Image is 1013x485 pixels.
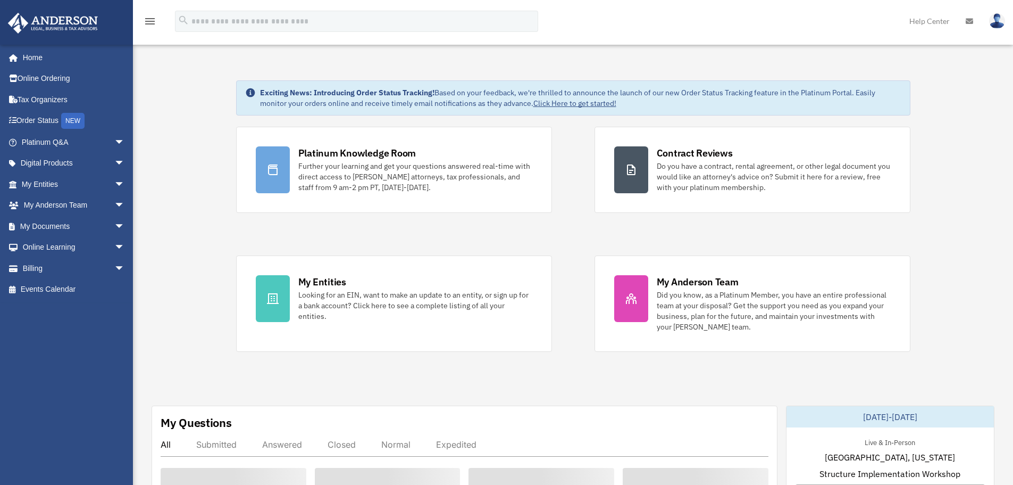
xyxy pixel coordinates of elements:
a: My Entitiesarrow_drop_down [7,174,141,195]
div: Submitted [196,439,237,450]
img: Anderson Advisors Platinum Portal [5,13,101,34]
div: My Questions [161,415,232,431]
div: [DATE]-[DATE] [786,406,994,428]
a: Events Calendar [7,279,141,300]
a: Online Ordering [7,68,141,89]
div: Answered [262,439,302,450]
a: My Documentsarrow_drop_down [7,216,141,237]
div: Closed [328,439,356,450]
a: Order StatusNEW [7,110,141,132]
a: Digital Productsarrow_drop_down [7,153,141,174]
a: Online Learningarrow_drop_down [7,237,141,258]
a: Home [7,47,136,68]
div: Normal [381,439,411,450]
div: Further your learning and get your questions answered real-time with direct access to [PERSON_NAM... [298,161,532,193]
a: Platinum Q&Aarrow_drop_down [7,131,141,153]
i: menu [144,15,156,28]
div: Contract Reviews [657,146,733,160]
span: arrow_drop_down [114,216,136,237]
div: My Entities [298,275,346,289]
div: Based on your feedback, we're thrilled to announce the launch of our new Order Status Tracking fe... [260,87,901,109]
div: Platinum Knowledge Room [298,146,416,160]
a: menu [144,19,156,28]
strong: Exciting News: Introducing Order Status Tracking! [260,88,434,97]
div: All [161,439,171,450]
a: My Entities Looking for an EIN, want to make an update to an entity, or sign up for a bank accoun... [236,256,552,352]
div: Looking for an EIN, want to make an update to an entity, or sign up for a bank account? Click her... [298,290,532,322]
div: Do you have a contract, rental agreement, or other legal document you would like an attorney's ad... [657,161,891,193]
a: Tax Organizers [7,89,141,110]
div: Did you know, as a Platinum Member, you have an entire professional team at your disposal? Get th... [657,290,891,332]
span: arrow_drop_down [114,131,136,153]
a: My Anderson Team Did you know, as a Platinum Member, you have an entire professional team at your... [595,256,910,352]
span: [GEOGRAPHIC_DATA], [US_STATE] [825,451,955,464]
span: arrow_drop_down [114,174,136,195]
div: Live & In-Person [856,436,924,447]
span: arrow_drop_down [114,237,136,259]
span: arrow_drop_down [114,258,136,280]
a: Contract Reviews Do you have a contract, rental agreement, or other legal document you would like... [595,127,910,213]
a: Billingarrow_drop_down [7,258,141,279]
span: arrow_drop_down [114,153,136,175]
a: My Anderson Teamarrow_drop_down [7,195,141,216]
a: Platinum Knowledge Room Further your learning and get your questions answered real-time with dire... [236,127,552,213]
a: Click Here to get started! [533,98,616,108]
div: NEW [61,113,85,129]
span: Structure Implementation Workshop [819,467,960,480]
img: User Pic [989,13,1005,29]
div: My Anderson Team [657,275,739,289]
i: search [178,14,189,26]
span: arrow_drop_down [114,195,136,217]
div: Expedited [436,439,476,450]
